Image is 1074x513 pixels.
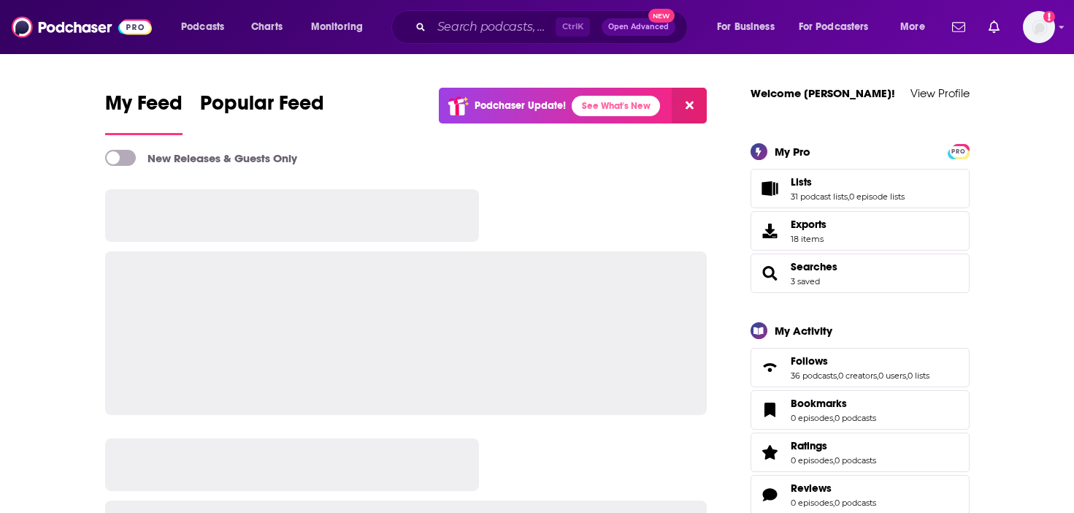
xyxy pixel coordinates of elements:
a: Show notifications dropdown [983,15,1005,39]
span: , [833,455,835,465]
span: , [833,498,835,508]
a: Ratings [756,442,785,463]
a: PRO [950,145,967,156]
span: Charts [251,17,283,37]
span: Bookmarks [791,397,847,410]
span: Open Advanced [608,23,669,31]
span: New [648,9,675,23]
a: 0 creators [838,370,877,381]
a: Reviews [791,482,876,495]
img: Podchaser - Follow, Share and Rate Podcasts [12,13,152,41]
a: My Feed [105,91,183,135]
a: Ratings [791,439,876,452]
a: Lists [756,178,785,199]
a: 0 users [878,370,906,381]
a: Searches [756,263,785,284]
a: New Releases & Guests Only [105,150,297,166]
span: Podcasts [181,17,224,37]
p: Podchaser Update! [475,99,566,112]
button: open menu [789,15,890,39]
div: My Activity [775,324,832,338]
a: 0 episodes [791,413,833,423]
span: My Feed [105,91,183,124]
button: open menu [707,15,793,39]
a: See What's New [572,96,660,116]
span: 18 items [791,234,826,244]
span: Ratings [751,433,970,472]
span: Reviews [791,482,832,495]
a: Searches [791,260,837,273]
a: Popular Feed [200,91,324,135]
a: 0 podcasts [835,413,876,423]
span: Exports [756,221,785,241]
span: More [900,17,925,37]
span: , [833,413,835,423]
span: Ratings [791,439,827,452]
svg: Add a profile image [1043,11,1055,23]
div: Search podcasts, credits, & more... [405,10,702,44]
button: Open AdvancedNew [602,18,675,36]
a: Reviews [756,484,785,505]
a: Follows [791,354,929,368]
span: For Podcasters [799,17,869,37]
span: Ctrl K [556,18,590,37]
a: 31 podcast lists [791,191,848,202]
span: PRO [950,146,967,157]
a: 0 podcasts [835,498,876,508]
a: 0 episodes [791,455,833,465]
a: 0 lists [908,370,929,381]
span: Monitoring [311,17,363,37]
span: For Business [717,17,775,37]
button: open menu [890,15,943,39]
a: 0 episodes [791,498,833,508]
span: Logged in as TaraKennedy [1023,11,1055,43]
span: , [877,370,878,381]
span: , [837,370,838,381]
a: Bookmarks [791,397,876,410]
button: Show profile menu [1023,11,1055,43]
span: Lists [751,169,970,208]
img: User Profile [1023,11,1055,43]
span: , [906,370,908,381]
a: View Profile [910,86,970,100]
button: open menu [171,15,243,39]
span: , [848,191,849,202]
span: Follows [751,348,970,387]
button: open menu [301,15,382,39]
a: Follows [756,357,785,378]
span: Popular Feed [200,91,324,124]
a: 0 episode lists [849,191,905,202]
a: Exports [751,211,970,251]
a: 36 podcasts [791,370,837,381]
span: Exports [791,218,826,231]
div: My Pro [775,145,810,159]
a: Show notifications dropdown [946,15,971,39]
span: Follows [791,354,828,368]
span: Bookmarks [751,390,970,430]
a: Bookmarks [756,400,785,420]
span: Searches [751,254,970,293]
a: Welcome [PERSON_NAME]! [751,86,895,100]
span: Lists [791,175,812,189]
a: Lists [791,175,905,189]
input: Search podcasts, credits, & more... [431,15,556,39]
a: Charts [242,15,291,39]
a: 0 podcasts [835,455,876,465]
a: 3 saved [791,276,820,286]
